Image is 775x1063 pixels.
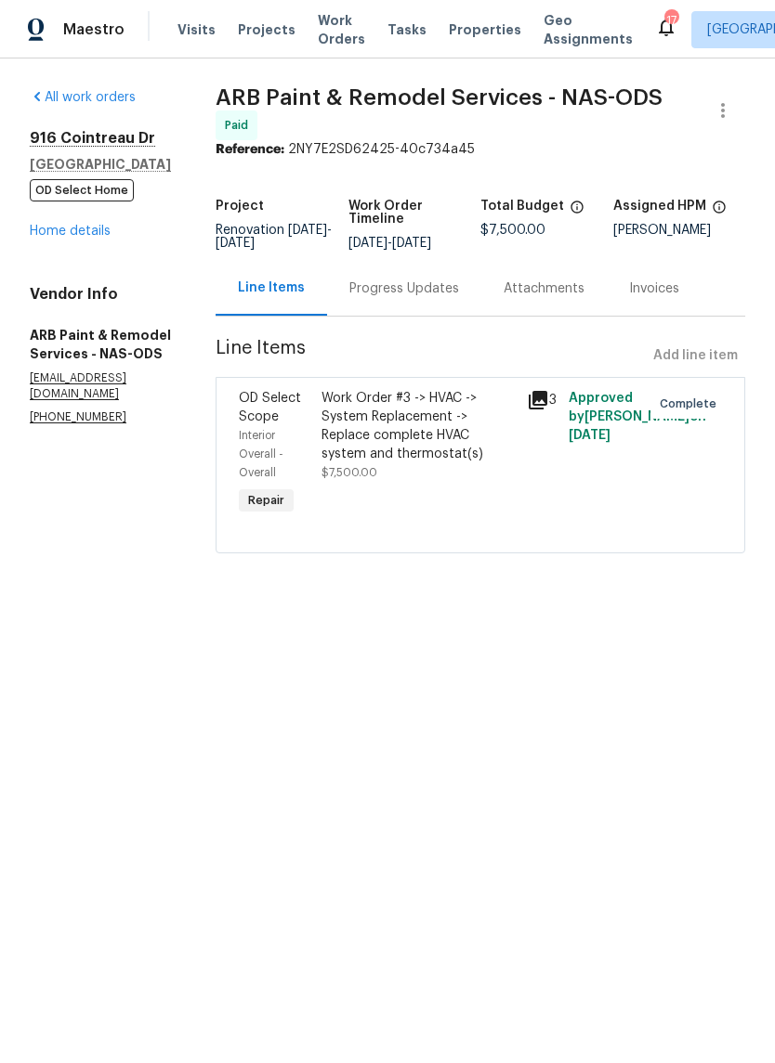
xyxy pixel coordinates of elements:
span: OD Select Home [30,179,134,201]
h5: Total Budget [480,200,564,213]
span: [DATE] [216,237,255,250]
span: Interior Overall - Overall [239,430,283,478]
b: Reference: [216,143,284,156]
div: Attachments [504,279,585,298]
span: Renovation [216,224,332,250]
span: - [348,237,431,250]
div: 17 [664,11,677,30]
span: Projects [238,20,296,39]
a: Home details [30,225,111,238]
span: Properties [449,20,521,39]
span: Line Items [216,339,646,373]
span: OD Select Scope [239,392,301,423]
h5: ARB Paint & Remodel Services - NAS-ODS [30,326,171,363]
span: The hpm assigned to this work order. [712,200,727,224]
span: Visits [177,20,216,39]
div: Invoices [629,279,679,298]
div: 3 [527,389,557,411]
span: $7,500.00 [480,224,545,237]
span: Complete [660,395,724,413]
span: ARB Paint & Remodel Services - NAS-ODS [216,86,663,109]
span: [DATE] [288,224,327,237]
span: Tasks [387,23,427,36]
h5: Assigned HPM [613,200,706,213]
h5: Project [216,200,264,213]
span: Approved by [PERSON_NAME] on [569,392,706,442]
h4: Vendor Info [30,285,171,304]
span: Paid [225,116,256,135]
span: [DATE] [569,429,611,442]
span: Repair [241,491,292,510]
div: Work Order #3 -> HVAC -> System Replacement -> Replace complete HVAC system and thermostat(s) [322,389,517,463]
span: $7,500.00 [322,467,377,478]
div: Line Items [238,279,305,297]
span: The total cost of line items that have been proposed by Opendoor. This sum includes line items th... [570,200,585,224]
span: Maestro [63,20,125,39]
span: [DATE] [348,237,387,250]
span: [DATE] [392,237,431,250]
div: 2NY7E2SD62425-40c734a45 [216,140,745,159]
span: Geo Assignments [544,11,633,48]
h5: Work Order Timeline [348,200,481,226]
span: Work Orders [318,11,365,48]
div: [PERSON_NAME] [613,224,746,237]
a: All work orders [30,91,136,104]
span: - [216,224,332,250]
div: Progress Updates [349,279,459,298]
